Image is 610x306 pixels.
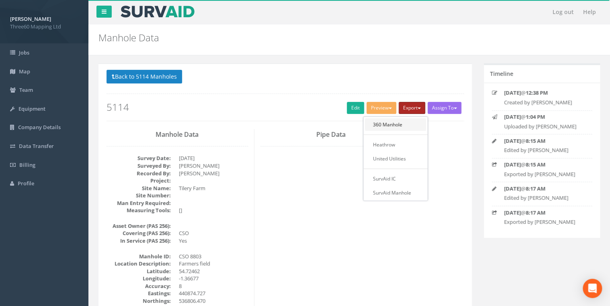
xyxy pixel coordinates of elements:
[179,237,248,245] dd: Yes
[18,124,61,131] span: Company Details
[504,123,585,130] p: Uploaded by [PERSON_NAME]
[504,209,521,216] strong: [DATE]
[347,102,364,114] a: Edit
[179,162,248,170] dd: [PERSON_NAME]
[106,154,171,162] dt: Survey Date:
[504,161,521,168] strong: [DATE]
[10,13,78,30] a: [PERSON_NAME] Three60 Mapping Ltd
[179,290,248,297] dd: 440874.727
[106,192,171,199] dt: Site Number:
[106,177,171,184] dt: Project:
[179,229,248,237] dd: CSO
[365,118,426,131] a: 360 Manhole
[106,267,171,275] dt: Latitude:
[526,137,545,144] strong: 8:15 AM
[179,170,248,177] dd: [PERSON_NAME]
[526,185,545,192] strong: 8:17 AM
[260,131,402,138] h3: Pipe Data
[98,32,514,43] h2: Manhole Data
[179,275,248,282] dd: -1.36677
[106,102,464,112] h2: 5114
[106,170,171,177] dt: Recorded By:
[526,89,548,96] strong: 12:38 PM
[106,282,171,290] dt: Accuracy:
[504,170,585,178] p: Exported by [PERSON_NAME]
[179,253,248,260] dd: CSO 8803
[18,105,45,112] span: Equipment
[504,99,585,106] p: Created by [PERSON_NAME]
[365,186,426,199] a: SurvAid Manhole
[526,161,545,168] strong: 8:15 AM
[106,229,171,237] dt: Covering (PAS 256):
[10,15,51,22] strong: [PERSON_NAME]
[19,49,29,56] span: Jobs
[106,131,248,138] h3: Manhole Data
[504,137,585,145] p: @
[504,89,585,97] p: @
[399,102,425,114] button: Export
[526,113,545,120] strong: 1:04 PM
[179,282,248,290] dd: 8
[504,89,521,96] strong: [DATE]
[106,162,171,170] dt: Surveyed By:
[106,237,171,245] dt: In Service (PAS 256):
[106,260,171,267] dt: Location Description:
[526,209,545,216] strong: 8:17 AM
[583,279,602,298] div: Open Intercom Messenger
[490,71,513,77] h5: Timeline
[19,142,54,150] span: Data Transfer
[504,146,585,154] p: Edited by [PERSON_NAME]
[428,102,461,114] button: Assign To
[366,102,396,114] button: Preview
[106,70,182,83] button: Back to 5114 Manholes
[504,161,585,168] p: @
[504,137,521,144] strong: [DATE]
[106,290,171,297] dt: Eastings:
[106,222,171,230] dt: Asset Owner (PAS 256):
[504,185,585,193] p: @
[504,218,585,226] p: Exported by [PERSON_NAME]
[19,68,30,75] span: Map
[504,209,585,217] p: @
[18,180,34,187] span: Profile
[106,199,171,207] dt: Man Entry Required:
[19,161,35,168] span: Billing
[179,260,248,267] dd: Farmers field
[19,86,33,93] span: Team
[504,113,585,121] p: @
[504,185,521,192] strong: [DATE]
[504,113,521,120] strong: [DATE]
[179,297,248,305] dd: 536806.470
[106,253,171,260] dt: Manhole ID:
[10,23,78,30] span: Three60 Mapping Ltd
[504,194,585,202] p: Edited by [PERSON_NAME]
[365,138,426,151] a: Heathrow
[365,172,426,185] a: SurvAid IC
[179,207,248,214] dd: []
[365,152,426,165] a: United Utilities
[106,275,171,282] dt: Longitude:
[106,184,171,192] dt: Site Name:
[179,184,248,192] dd: Tilery Farm
[179,154,248,162] dd: [DATE]
[106,207,171,214] dt: Measuring Tools:
[106,297,171,305] dt: Northings:
[179,267,248,275] dd: 54.72462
